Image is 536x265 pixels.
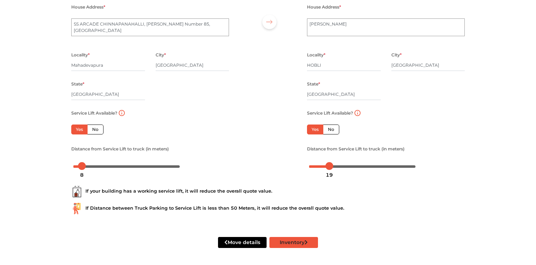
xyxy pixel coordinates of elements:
label: City [391,50,402,60]
label: Service Lift Available? [71,109,117,118]
textarea: [PERSON_NAME] [307,18,465,36]
label: Service Lift Available? [307,109,353,118]
label: Yes [307,125,323,134]
button: Inventory [269,237,318,248]
label: Locality [71,50,90,60]
label: Locality [307,50,325,60]
label: City [156,50,166,60]
div: If your building has a working service lift, it will reduce the overall quote value. [71,186,465,197]
label: Distance from Service Lift to truck (in meters) [307,144,404,154]
label: Distance from Service Lift to truck (in meters) [71,144,169,154]
img: ... [71,186,83,197]
label: House Address [307,2,341,12]
textarea: SS ARCADE CHINNAPANAHALLI, [PERSON_NAME] Number 85, [GEOGRAPHIC_DATA] [71,18,229,36]
div: 19 [323,169,336,181]
img: ... [71,203,83,214]
label: No [323,125,339,134]
label: State [71,79,84,89]
label: State [307,79,320,89]
div: If Distance between Truck Parking to Service Lift is less than 50 Meters, it will reduce the over... [71,203,465,214]
label: Yes [71,125,88,134]
label: House Address [71,2,105,12]
button: Move details [218,237,267,248]
div: 8 [77,169,86,181]
label: No [87,125,104,134]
